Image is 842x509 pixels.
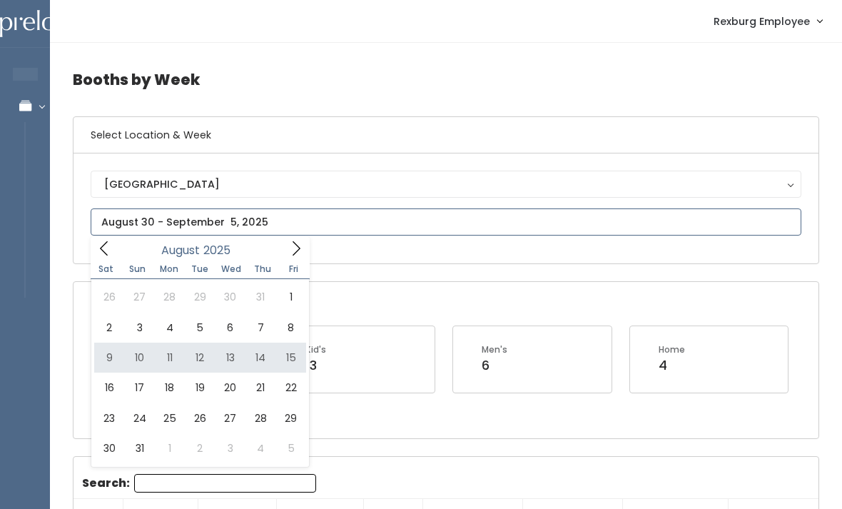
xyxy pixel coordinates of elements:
[94,282,124,312] span: July 26, 2025
[73,60,819,99] h4: Booths by Week
[245,313,275,343] span: August 7, 2025
[91,171,801,198] button: [GEOGRAPHIC_DATA]
[185,282,215,312] span: July 29, 2025
[134,474,316,493] input: Search:
[184,265,215,273] span: Tue
[82,474,316,493] label: Search:
[200,241,243,259] input: Year
[124,403,154,433] span: August 24, 2025
[94,373,124,403] span: August 16, 2025
[215,433,245,463] span: September 3, 2025
[91,265,122,273] span: Sat
[124,373,154,403] span: August 17, 2025
[155,373,185,403] span: August 18, 2025
[91,208,801,236] input: August 30 - September 5, 2025
[659,356,685,375] div: 4
[155,433,185,463] span: September 1, 2025
[124,343,154,373] span: August 10, 2025
[185,403,215,433] span: August 26, 2025
[275,403,305,433] span: August 29, 2025
[94,343,124,373] span: August 9, 2025
[275,343,305,373] span: August 15, 2025
[94,403,124,433] span: August 23, 2025
[278,265,310,273] span: Fri
[215,373,245,403] span: August 20, 2025
[245,282,275,312] span: July 31, 2025
[215,343,245,373] span: August 13, 2025
[275,433,305,463] span: September 5, 2025
[185,313,215,343] span: August 5, 2025
[122,265,153,273] span: Sun
[94,433,124,463] span: August 30, 2025
[94,313,124,343] span: August 2, 2025
[124,282,154,312] span: July 27, 2025
[659,343,685,356] div: Home
[305,343,326,356] div: Kid's
[215,265,247,273] span: Wed
[482,356,507,375] div: 6
[482,343,507,356] div: Men's
[124,433,154,463] span: August 31, 2025
[245,433,275,463] span: September 4, 2025
[185,373,215,403] span: August 19, 2025
[699,6,836,36] a: Rexburg Employee
[153,265,185,273] span: Mon
[245,373,275,403] span: August 21, 2025
[73,117,818,153] h6: Select Location & Week
[714,14,810,29] span: Rexburg Employee
[215,313,245,343] span: August 6, 2025
[215,403,245,433] span: August 27, 2025
[275,313,305,343] span: August 8, 2025
[161,245,200,256] span: August
[275,373,305,403] span: August 22, 2025
[245,343,275,373] span: August 14, 2025
[305,356,326,375] div: 13
[185,343,215,373] span: August 12, 2025
[155,313,185,343] span: August 4, 2025
[104,176,788,192] div: [GEOGRAPHIC_DATA]
[155,403,185,433] span: August 25, 2025
[275,282,305,312] span: August 1, 2025
[155,343,185,373] span: August 11, 2025
[247,265,278,273] span: Thu
[185,433,215,463] span: September 2, 2025
[215,282,245,312] span: July 30, 2025
[155,282,185,312] span: July 28, 2025
[124,313,154,343] span: August 3, 2025
[245,403,275,433] span: August 28, 2025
